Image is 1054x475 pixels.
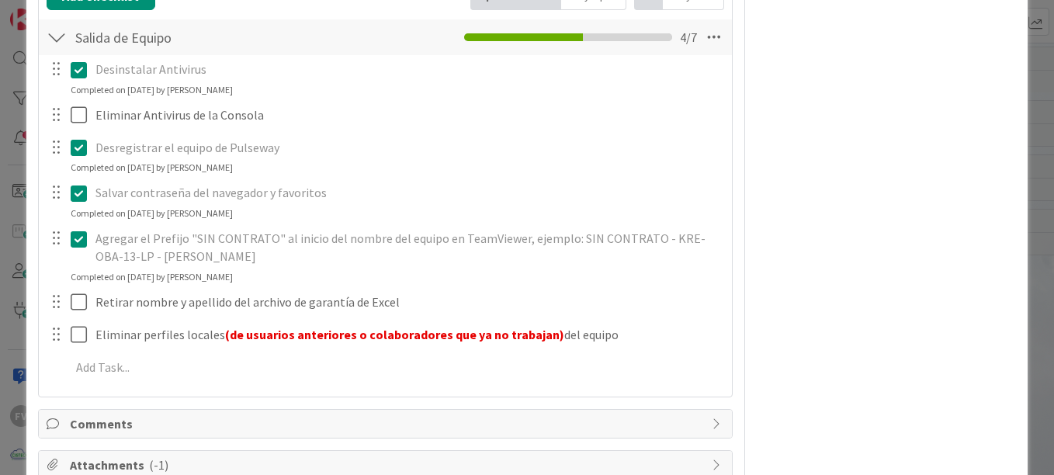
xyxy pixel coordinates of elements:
span: ( -1 ) [149,457,168,473]
p: Salvar contraseña del navegador y favoritos [95,184,721,202]
p: Retirar nombre y apellido del archivo de garantía de Excel [95,293,721,311]
div: Completed on [DATE] by [PERSON_NAME] [71,270,233,284]
p: Desinstalar Antivirus [95,61,721,78]
p: Desregistrar el equipo de Pulseway [95,139,721,157]
span: 4 / 7 [680,28,697,47]
div: Completed on [DATE] by [PERSON_NAME] [71,83,233,97]
span: Comments [70,414,704,433]
div: Completed on [DATE] by [PERSON_NAME] [71,206,233,220]
p: Eliminar Antivirus de la Consola [95,106,721,124]
p: Agregar el Prefijo "SIN CONTRATO" al inicio del nombre del equipo en TeamViewer, ejemplo: SIN CON... [95,230,721,265]
span: Attachments [70,456,704,474]
div: Completed on [DATE] by [PERSON_NAME] [71,161,233,175]
p: Eliminar perfiles locales del equipo [95,326,721,344]
input: Add Checklist... [70,23,357,51]
strong: (de usuarios anteriores o colaboradores que ya no trabajan) [225,327,564,342]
